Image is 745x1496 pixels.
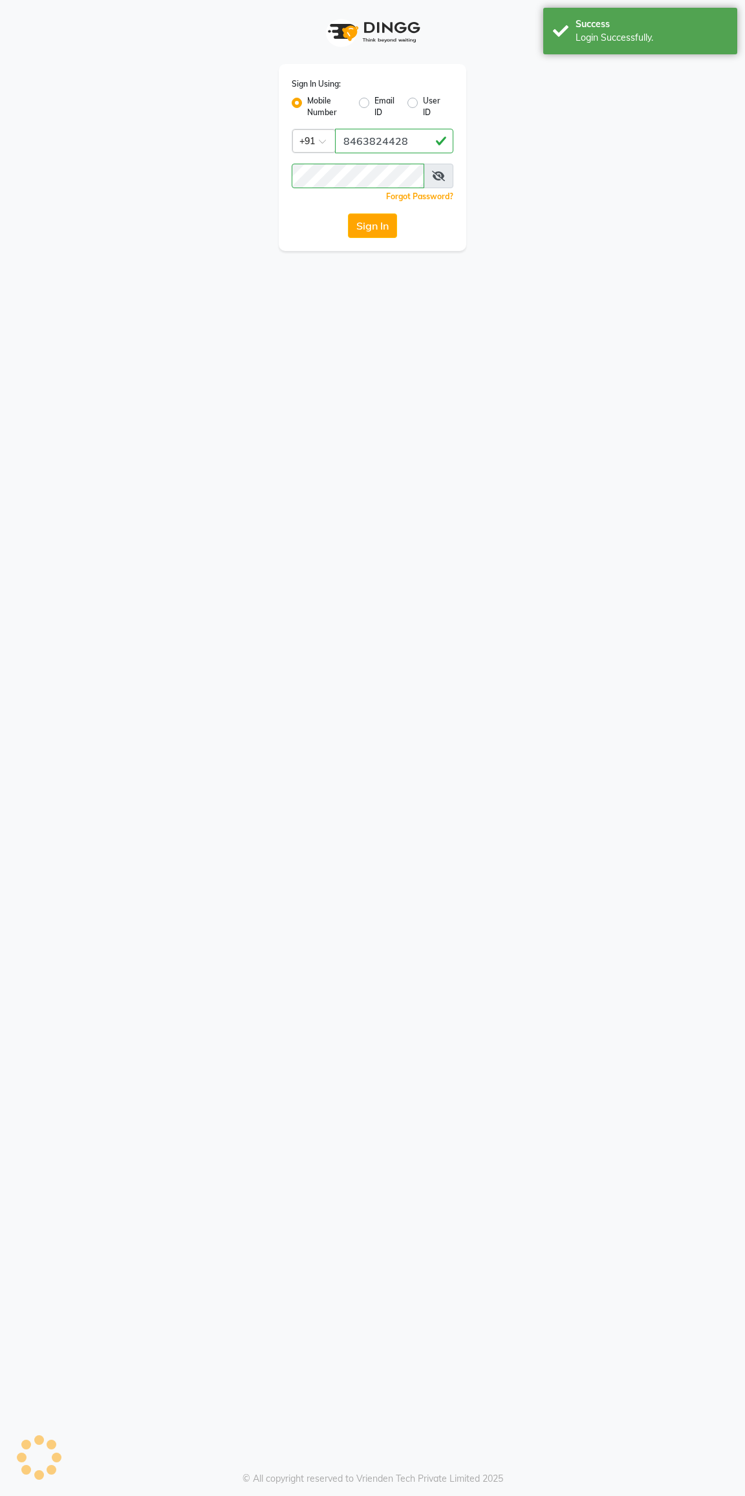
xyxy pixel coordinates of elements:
input: Username [335,129,453,153]
label: User ID [423,95,443,118]
label: Mobile Number [307,95,349,118]
label: Sign In Using: [292,78,341,90]
input: Username [292,164,424,188]
label: Email ID [374,95,396,118]
img: logo1.svg [321,13,424,51]
a: Forgot Password? [386,191,453,201]
div: Login Successfully. [576,31,728,45]
div: Success [576,17,728,31]
button: Sign In [348,213,397,238]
